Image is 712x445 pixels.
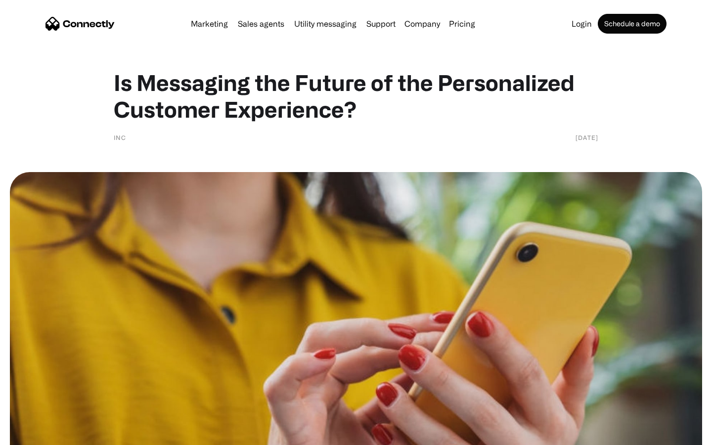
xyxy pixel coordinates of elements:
[290,20,360,28] a: Utility messaging
[362,20,400,28] a: Support
[401,17,443,31] div: Company
[234,20,288,28] a: Sales agents
[114,133,126,142] div: Inc
[598,14,667,34] a: Schedule a demo
[445,20,479,28] a: Pricing
[10,428,59,442] aside: Language selected: English
[404,17,440,31] div: Company
[20,428,59,442] ul: Language list
[576,133,598,142] div: [DATE]
[114,69,598,123] h1: Is Messaging the Future of the Personalized Customer Experience?
[45,16,115,31] a: home
[187,20,232,28] a: Marketing
[568,20,596,28] a: Login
